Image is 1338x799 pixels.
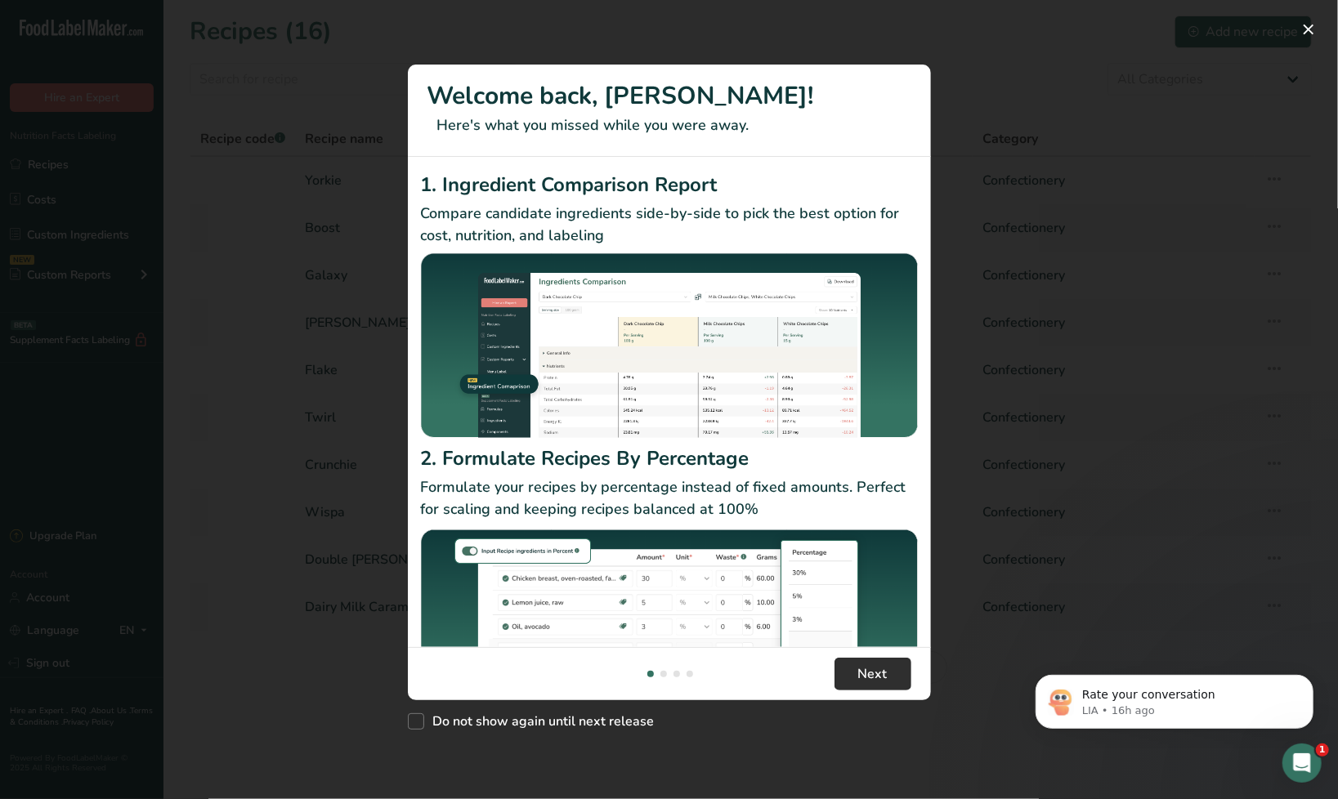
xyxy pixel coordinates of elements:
h2: 1. Ingredient Comparison Report [421,170,918,199]
iframe: Intercom live chat [1282,743,1322,783]
span: Next [858,664,888,684]
img: Formulate Recipes By Percentage [421,527,918,724]
button: Next [835,658,911,690]
iframe: Intercom notifications message [1011,641,1338,755]
p: Formulate your recipes by percentage instead of fixed amounts. Perfect for scaling and keeping re... [421,476,918,520]
p: Compare candidate ingredients side-by-side to pick the best option for cost, nutrition, and labeling [421,203,918,247]
span: Do not show again until next release [424,713,655,730]
span: 1 [1316,743,1329,757]
img: Ingredient Comparison Report [421,253,918,439]
h1: Welcome back, [PERSON_NAME]! [427,78,911,114]
p: Here's what you missed while you were away. [427,114,911,136]
h2: 2. Formulate Recipes By Percentage [421,444,918,473]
